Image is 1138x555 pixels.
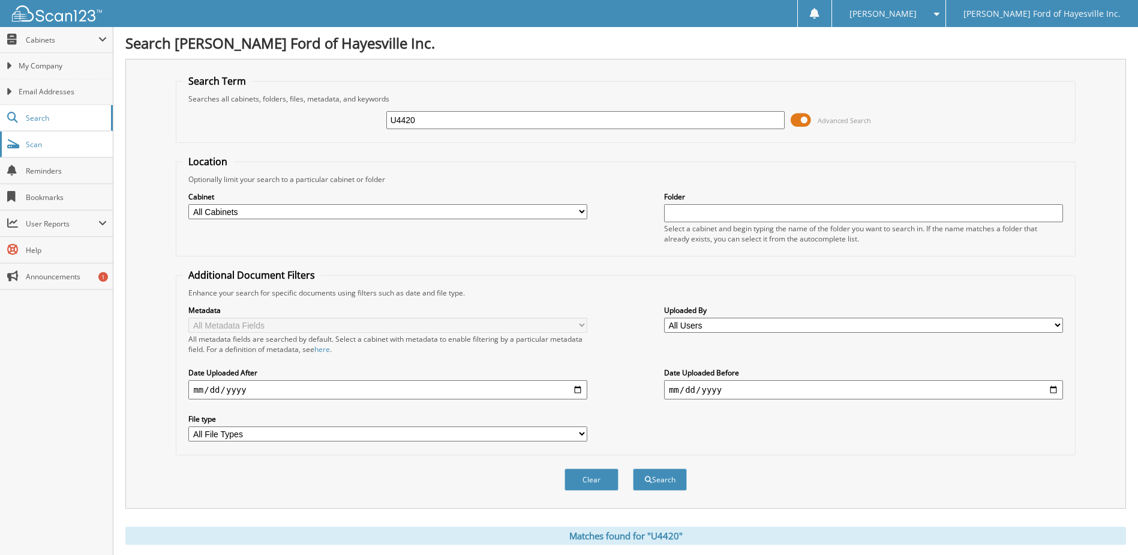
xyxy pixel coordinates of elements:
span: Search [26,113,105,123]
div: Searches all cabinets, folders, files, metadata, and keywords [182,94,1068,104]
span: [PERSON_NAME] [849,10,917,17]
span: Reminders [26,166,107,176]
legend: Location [182,155,233,168]
span: Announcements [26,271,107,282]
div: Select a cabinet and begin typing the name of the folder you want to search in. If the name match... [664,223,1063,244]
label: Date Uploaded After [188,368,587,378]
span: Cabinets [26,35,98,45]
label: File type [188,414,587,424]
legend: Additional Document Filters [182,268,321,282]
label: Metadata [188,305,587,315]
span: Email Addresses [19,86,107,97]
input: end [664,380,1063,399]
span: Bookmarks [26,192,107,202]
span: Scan [26,139,107,150]
button: Search [633,469,687,491]
div: Optionally limit your search to a particular cabinet or folder [182,174,1068,184]
label: Uploaded By [664,305,1063,315]
div: Enhance your search for specific documents using filters such as date and file type. [182,288,1068,298]
a: here [314,344,330,354]
span: Help [26,245,107,255]
label: Date Uploaded Before [664,368,1063,378]
span: [PERSON_NAME] Ford of Hayesville Inc. [963,10,1121,17]
span: Advanced Search [818,116,871,125]
h1: Search [PERSON_NAME] Ford of Hayesville Inc. [125,33,1126,53]
div: All metadata fields are searched by default. Select a cabinet with metadata to enable filtering b... [188,334,587,354]
span: My Company [19,61,107,71]
iframe: Chat Widget [1078,497,1138,555]
div: Matches found for "U4420" [125,527,1126,545]
input: start [188,380,587,399]
label: Folder [664,192,1063,202]
label: Cabinet [188,192,587,202]
legend: Search Term [182,74,252,88]
div: 1 [98,272,108,282]
img: scan123-logo-white.svg [12,5,102,22]
span: User Reports [26,219,98,229]
button: Clear [565,469,618,491]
